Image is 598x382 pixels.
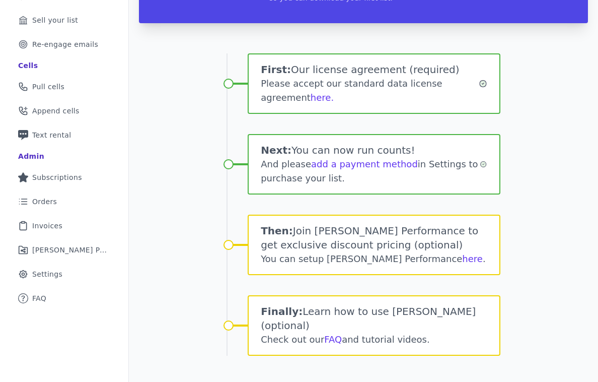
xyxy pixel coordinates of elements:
div: And please in Settings to purchase your list. [261,157,480,185]
a: [PERSON_NAME] Performance [8,239,120,261]
div: Check out our and tutorial videos. [261,333,487,347]
span: Subscriptions [32,172,82,182]
span: Re-engage emails [32,39,98,49]
a: Settings [8,263,120,285]
h1: Our license agreement (required) [261,62,479,77]
span: Text rental [32,130,71,140]
a: Subscriptions [8,166,120,188]
h1: Join [PERSON_NAME] Performance to get exclusive discount pricing (optional) [261,224,487,252]
div: Please accept our standard data license agreement [261,77,479,105]
a: Sell your list [8,9,120,31]
span: Next: [261,144,291,156]
span: Settings [32,269,62,279]
span: FAQ [32,293,46,303]
span: Finally: [261,305,303,317]
div: You can setup [PERSON_NAME] Performance . [261,252,487,266]
span: Orders [32,197,57,207]
div: Cells [18,60,38,71]
a: FAQ [8,287,120,309]
a: add a payment method [311,159,418,169]
a: Text rental [8,124,120,146]
span: Then: [261,225,293,237]
span: [PERSON_NAME] Performance [32,245,108,255]
h1: Learn how to use [PERSON_NAME] (optional) [261,304,487,333]
a: FAQ [324,334,342,345]
a: Orders [8,190,120,213]
a: Invoices [8,215,120,237]
span: Invoices [32,221,62,231]
span: Pull cells [32,82,64,92]
h1: You can now run counts! [261,143,480,157]
a: here [462,253,483,264]
span: Sell your list [32,15,78,25]
span: Append cells [32,106,80,116]
a: Append cells [8,100,120,122]
a: Pull cells [8,76,120,98]
span: First: [261,63,291,76]
div: Admin [18,151,44,161]
a: Re-engage emails [8,33,120,55]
